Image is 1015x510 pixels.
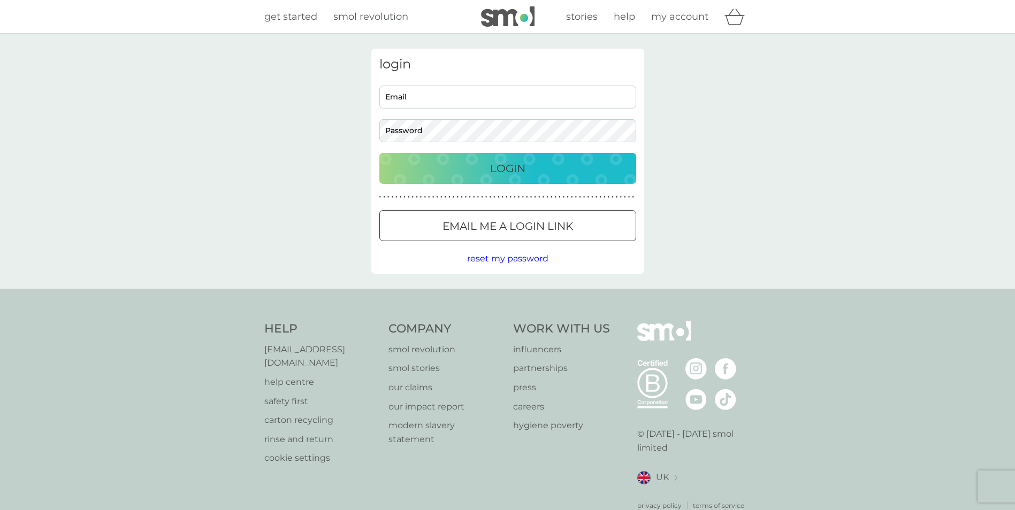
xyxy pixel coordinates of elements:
h3: login [379,57,636,72]
p: ● [379,195,381,200]
a: help [614,9,635,25]
p: ● [408,195,410,200]
p: ● [546,195,548,200]
img: UK flag [637,471,651,484]
p: ● [498,195,500,200]
img: visit the smol Facebook page [715,358,736,380]
p: rinse and return [264,432,378,446]
p: ● [579,195,581,200]
p: ● [522,195,524,200]
button: Login [379,153,636,184]
p: ● [596,195,598,200]
span: reset my password [467,253,548,264]
button: reset my password [467,252,548,266]
p: ● [489,195,491,200]
p: Email me a login link [442,218,573,235]
a: my account [651,9,708,25]
a: smol revolution [333,9,408,25]
a: [EMAIL_ADDRESS][DOMAIN_NAME] [264,343,378,370]
span: UK [656,470,669,484]
p: ● [587,195,589,200]
p: ● [412,195,414,200]
p: ● [567,195,569,200]
a: safety first [264,395,378,408]
p: ● [485,195,487,200]
p: ● [530,195,532,200]
p: ● [456,195,459,200]
p: ● [506,195,508,200]
p: ● [391,195,393,200]
p: ● [448,195,451,200]
p: ● [387,195,390,200]
p: ● [608,195,610,200]
p: ● [416,195,418,200]
p: ● [575,195,577,200]
img: visit the smol Youtube page [685,389,707,410]
p: ● [616,195,618,200]
p: smol revolution [388,343,502,357]
p: ● [526,195,528,200]
p: ● [543,195,545,200]
p: ● [554,195,556,200]
span: help [614,11,635,22]
p: ● [583,195,585,200]
p: ● [481,195,483,200]
p: Login [490,160,525,177]
a: hygiene poverty [513,419,610,432]
p: ● [420,195,422,200]
p: ● [632,195,634,200]
a: partnerships [513,361,610,375]
p: ● [428,195,430,200]
a: stories [566,9,598,25]
p: ● [473,195,475,200]
a: our claims [388,381,502,395]
p: ● [514,195,516,200]
p: ● [628,195,630,200]
a: help centre [264,375,378,389]
p: ● [465,195,467,200]
p: ● [440,195,442,200]
p: ● [436,195,438,200]
a: our impact report [388,400,502,414]
p: ● [453,195,455,200]
span: my account [651,11,708,22]
p: ● [534,195,536,200]
p: ● [395,195,398,200]
p: ● [518,195,520,200]
p: influencers [513,343,610,357]
span: smol revolution [333,11,408,22]
span: stories [566,11,598,22]
p: smol stories [388,361,502,375]
a: press [513,381,610,395]
a: careers [513,400,610,414]
p: ● [493,195,495,200]
p: ● [510,195,512,200]
img: smol [481,6,535,27]
p: ● [563,195,565,200]
a: get started [264,9,317,25]
p: ● [591,195,593,200]
p: ● [551,195,553,200]
p: ● [538,195,540,200]
p: ● [612,195,614,200]
span: get started [264,11,317,22]
a: carton recycling [264,413,378,427]
p: ● [461,195,463,200]
p: cookie settings [264,451,378,465]
img: select a new location [674,475,677,481]
p: ● [624,195,626,200]
h4: Company [388,321,502,337]
p: ● [559,195,561,200]
p: ● [424,195,426,200]
div: basket [724,6,751,27]
img: smol [637,321,691,357]
p: ● [403,195,406,200]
